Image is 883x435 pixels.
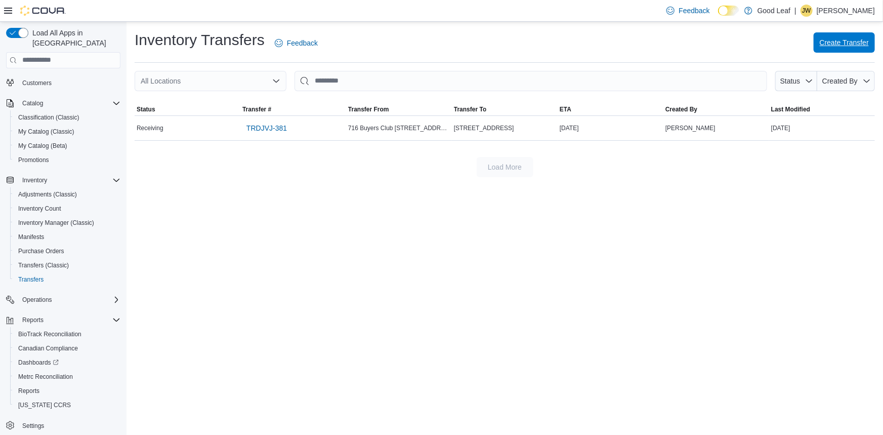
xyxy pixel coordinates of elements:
span: Reports [14,385,120,397]
button: Transfers [10,272,124,287]
button: My Catalog (Beta) [10,139,124,153]
span: Settings [18,419,120,432]
span: Transfer To [454,105,486,113]
span: Feedback [287,38,318,48]
div: [DATE] [558,122,663,134]
span: Manifests [14,231,120,243]
span: ETA [560,105,571,113]
span: Customers [18,76,120,89]
button: Transfer # [240,103,346,115]
input: This is a search bar. After typing your query, hit enter to filter the results lower in the page. [295,71,767,91]
a: [US_STATE] CCRS [14,399,75,411]
button: Reports [2,313,124,327]
a: Transfers (Classic) [14,259,73,271]
span: JW [802,5,811,17]
a: Manifests [14,231,48,243]
button: Inventory Manager (Classic) [10,216,124,230]
span: My Catalog (Beta) [14,140,120,152]
a: Canadian Compliance [14,342,82,354]
button: ETA [558,103,663,115]
span: Transfer # [242,105,271,113]
button: Classification (Classic) [10,110,124,125]
a: Classification (Classic) [14,111,83,124]
span: Reports [22,316,44,324]
button: Created By [817,71,875,91]
span: [PERSON_NAME] [665,124,716,132]
button: Transfers (Classic) [10,258,124,272]
p: | [794,5,796,17]
button: Status [135,103,240,115]
span: Load All Apps in [GEOGRAPHIC_DATA] [28,28,120,48]
span: Feedback [679,6,709,16]
a: Reports [14,385,44,397]
span: BioTrack Reconciliation [14,328,120,340]
div: [DATE] [769,122,875,134]
p: Good Leaf [758,5,790,17]
button: Status [775,71,817,91]
span: Create Transfer [820,37,869,48]
button: BioTrack Reconciliation [10,327,124,341]
span: Inventory Count [18,205,61,213]
button: Customers [2,75,124,90]
button: Open list of options [272,77,280,85]
span: Catalog [18,97,120,109]
button: Transfer From [346,103,452,115]
button: Adjustments (Classic) [10,187,124,202]
a: BioTrack Reconciliation [14,328,86,340]
button: Inventory [18,174,51,186]
a: Transfers [14,273,48,286]
span: Transfers [18,275,44,284]
a: TRDJVJ-381 [242,118,291,138]
span: Dashboards [14,357,120,369]
div: Jordon Walters [801,5,813,17]
button: Created By [663,103,769,115]
span: Transfers (Classic) [18,261,69,269]
a: Adjustments (Classic) [14,188,81,201]
span: Created By [822,77,858,85]
a: Metrc Reconciliation [14,371,77,383]
p: [PERSON_NAME] [817,5,875,17]
button: My Catalog (Classic) [10,125,124,139]
h1: Inventory Transfers [135,30,265,50]
a: Feedback [662,1,713,21]
span: Transfer From [348,105,389,113]
span: Load More [488,162,522,172]
span: Inventory [22,176,47,184]
a: Dashboards [14,357,63,369]
span: Metrc Reconciliation [18,373,73,381]
span: Canadian Compliance [14,342,120,354]
a: Customers [18,77,56,89]
button: Transfer To [452,103,558,115]
button: Operations [2,293,124,307]
span: [STREET_ADDRESS] [454,124,514,132]
input: Dark Mode [718,6,739,16]
span: Adjustments (Classic) [14,188,120,201]
button: Reports [18,314,48,326]
span: Dashboards [18,359,59,367]
button: Inventory [2,173,124,187]
span: Inventory Manager (Classic) [14,217,120,229]
span: Inventory Manager (Classic) [18,219,94,227]
button: Metrc Reconciliation [10,370,124,384]
span: Inventory [18,174,120,186]
button: Catalog [18,97,47,109]
button: Operations [18,294,56,306]
span: Customers [22,79,52,87]
a: Settings [18,420,48,432]
span: Promotions [14,154,120,166]
button: Load More [477,157,533,177]
a: My Catalog (Beta) [14,140,71,152]
button: Last Modified [769,103,875,115]
span: Operations [22,296,52,304]
button: Purchase Orders [10,244,124,258]
span: TRDJVJ-381 [246,123,287,133]
button: Reports [10,384,124,398]
span: Operations [18,294,120,306]
span: Purchase Orders [14,245,120,257]
button: Canadian Compliance [10,341,124,355]
span: My Catalog (Classic) [18,128,74,136]
span: Purchase Orders [18,247,64,255]
button: Settings [2,418,124,433]
button: Manifests [10,230,124,244]
img: Cova [20,6,66,16]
